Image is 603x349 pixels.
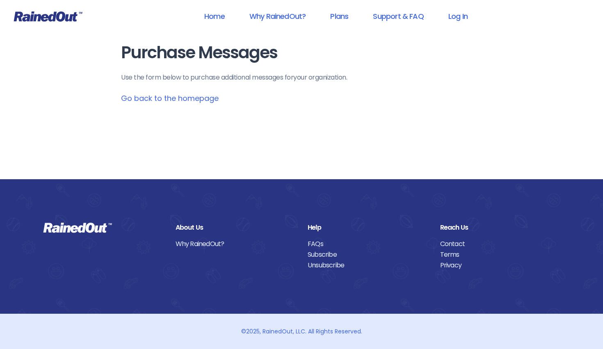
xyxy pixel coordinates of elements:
[121,93,219,103] a: Go back to the homepage
[121,73,482,82] p: Use the form below to purchase additional messages for your organization .
[194,7,235,25] a: Home
[239,7,317,25] a: Why RainedOut?
[308,260,428,271] a: Unsubscribe
[308,222,428,233] div: Help
[320,7,359,25] a: Plans
[308,239,428,249] a: FAQs
[440,222,560,233] div: Reach Us
[121,43,482,62] h1: Purchase Messages
[362,7,434,25] a: Support & FAQ
[176,239,296,249] a: Why RainedOut?
[438,7,478,25] a: Log In
[176,222,296,233] div: About Us
[440,249,560,260] a: Terms
[440,260,560,271] a: Privacy
[308,249,428,260] a: Subscribe
[440,239,560,249] a: Contact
